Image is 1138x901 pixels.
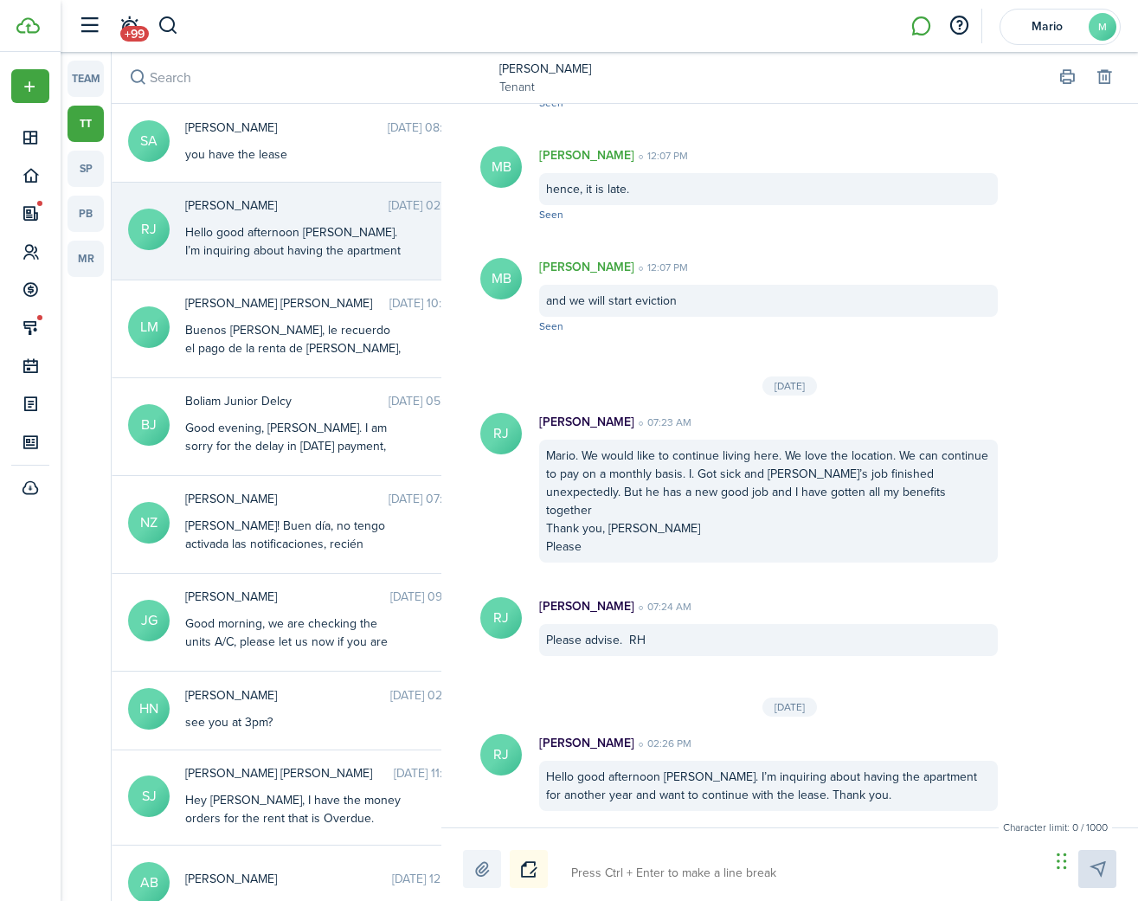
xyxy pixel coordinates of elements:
span: Mario [1013,21,1082,33]
span: Alejandro Bakir [185,870,392,888]
div: you have the lease [185,145,402,164]
avatar-text: MB [480,146,522,188]
div: hence, it is late. [539,173,998,205]
a: Tenant [499,78,591,96]
a: tt [68,106,104,142]
avatar-text: SA [128,120,170,162]
div: Good evening, [PERSON_NAME]. I am sorry for the delay in [DATE] payment, which was due to an unus... [185,419,402,601]
span: Samuel Jr. Wesley [185,764,394,782]
time: [DATE] 11:29 AM [394,764,477,782]
button: Search [125,66,150,90]
span: +99 [120,26,149,42]
button: Delete [1092,66,1116,90]
a: [PERSON_NAME] [499,60,591,78]
a: Notifications [113,4,145,48]
avatar-text: RJ [480,734,522,776]
a: pb [68,196,104,232]
div: see you at 3pm? [185,713,402,731]
p: [PERSON_NAME] [539,413,634,431]
p: [PERSON_NAME] [539,258,634,276]
div: Drag [1057,835,1067,887]
button: Search [158,11,179,41]
avatar-text: JG [128,600,170,641]
button: Open sidebar [73,10,106,42]
avatar-text: SJ [128,776,170,817]
avatar-text: RJ [128,209,170,250]
span: Jean Garreau [185,588,390,606]
p: [PERSON_NAME] [539,734,634,752]
time: [DATE] 07:56 AM [389,490,477,508]
a: mr [68,241,104,277]
time: [DATE] 05:42 PM [389,392,477,410]
p: [PERSON_NAME] [539,146,634,164]
time: [DATE] 09:41 AM [390,588,477,606]
time: [DATE] 10:50 AM [389,294,477,312]
avatar-text: RJ [480,597,522,639]
time: 02:26 PM [634,736,691,751]
time: [DATE] 02:01 PM [390,686,477,705]
div: Mario. We would like to continue living here. We love the location. We can continue to pay on a m... [539,440,998,563]
avatar-text: NZ [128,502,170,544]
div: [DATE] [762,698,817,717]
div: Hello good afternoon [PERSON_NAME]. I’m inquiring about having the apartment for another year and... [539,761,998,811]
span: Ronnie Jack Headrick [185,196,389,215]
span: Luis Manuel Cassagnol Inoa [185,294,389,312]
time: [DATE] 08:04 PM [388,119,477,137]
avatar-text: MB [480,258,522,299]
time: 12:07 PM [634,148,688,164]
avatar-text: RJ [480,413,522,454]
button: Notice [510,850,548,888]
div: Hey [PERSON_NAME], I have the money orders for the rent that is Overdue. [185,791,402,827]
button: Print [1055,66,1079,90]
div: Hello good afternoon [PERSON_NAME]. I’m inquiring about having the apartment for another year and... [185,223,402,296]
p: [PERSON_NAME] [539,597,634,615]
input: search [112,52,491,103]
iframe: Chat Widget [1051,818,1138,901]
span: Natali Zeballos [185,490,389,508]
div: Please advise. RH [539,624,998,656]
button: Open resource center [944,11,974,41]
time: [DATE] 12:44 PM [392,870,477,888]
avatar-text: BJ [128,404,170,446]
time: 07:23 AM [634,415,691,430]
span: Shaymaa Al Najafi [185,119,388,137]
span: Boliam Junior Delcy [185,392,389,410]
avatar-text: LM [128,306,170,348]
a: sp [68,151,104,187]
span: Hector Navarrete Gonzalez [185,686,390,705]
img: TenantCloud [16,17,40,34]
avatar-text: M [1089,13,1116,41]
div: [PERSON_NAME]! Buen día, no tengo activada las notificaciones, recién [PERSON_NAME] el mensaje [185,517,402,571]
span: Seen [539,319,563,334]
avatar-text: HN [128,688,170,730]
time: [DATE] 02:26 PM [389,196,477,215]
time: 12:07 PM [634,260,688,275]
div: Buenos [PERSON_NAME], le recuerdo el pago de la renta de [PERSON_NAME], la fecha de pago es el 19... [185,321,402,376]
span: Seen [539,207,563,222]
div: and we will start eviction [539,285,998,317]
small: Character limit: 0 / 1000 [999,820,1112,835]
button: Open menu [11,69,49,103]
span: Seen [539,95,563,111]
div: [DATE] [762,376,817,396]
time: 07:24 AM [634,599,691,615]
a: team [68,61,104,97]
div: Good morning, we are checking the units A/C, please let us now if you are available [DATE] or [DA... [185,615,402,687]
